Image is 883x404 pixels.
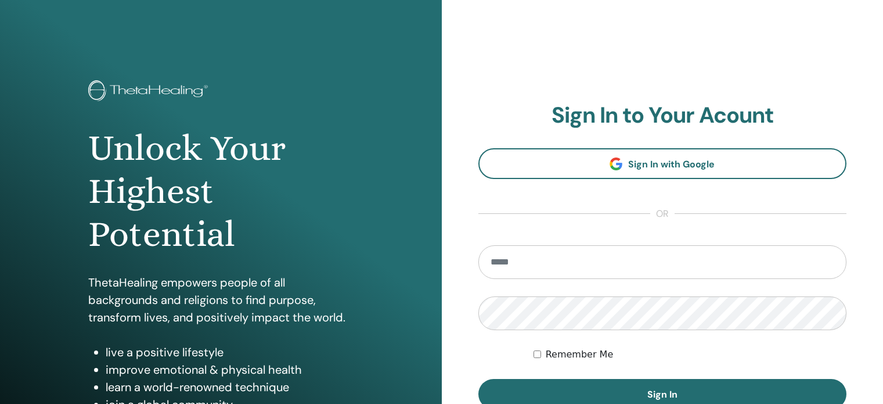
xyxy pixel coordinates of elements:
[628,158,715,170] span: Sign In with Google
[546,348,614,362] label: Remember Me
[88,274,354,326] p: ThetaHealing empowers people of all backgrounds and religions to find purpose, transform lives, a...
[106,378,354,396] li: learn a world-renowned technique
[88,127,354,256] h1: Unlock Your Highest Potential
[650,207,675,221] span: or
[647,388,677,401] span: Sign In
[478,148,847,179] a: Sign In with Google
[478,102,847,129] h2: Sign In to Your Acount
[106,361,354,378] li: improve emotional & physical health
[534,348,846,362] div: Keep me authenticated indefinitely or until I manually logout
[106,344,354,361] li: live a positive lifestyle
